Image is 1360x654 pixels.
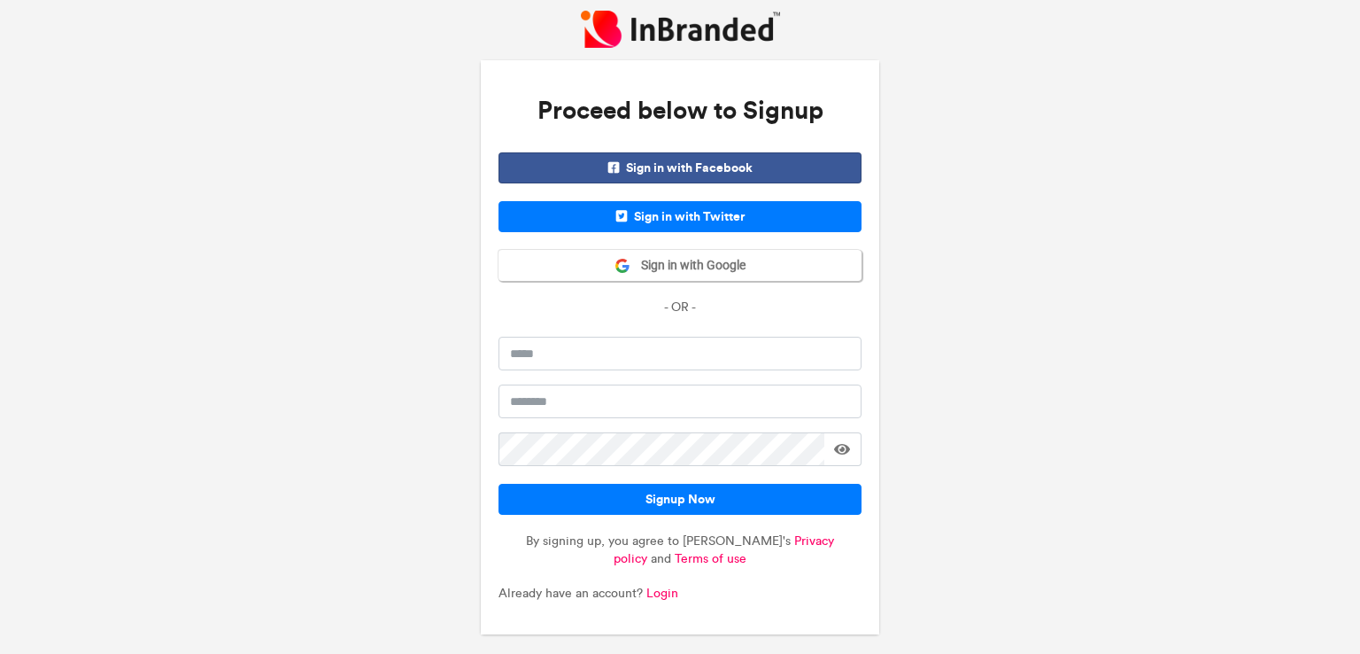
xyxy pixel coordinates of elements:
a: Privacy policy [614,533,834,566]
button: Signup Now [498,484,862,515]
span: Sign in with Google [630,257,746,275]
h3: Proceed below to Signup [498,78,862,144]
p: - OR - [498,299,862,316]
p: Already have an account? [498,585,862,603]
img: InBranded Logo [581,11,780,47]
p: By signing up, you agree to [PERSON_NAME]'s and [498,533,862,585]
button: Sign in with Google [498,250,862,281]
span: Sign in with Facebook [498,152,862,183]
span: Sign in with Twitter [498,201,862,232]
a: Login [646,586,678,601]
a: Terms of use [675,551,746,566]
